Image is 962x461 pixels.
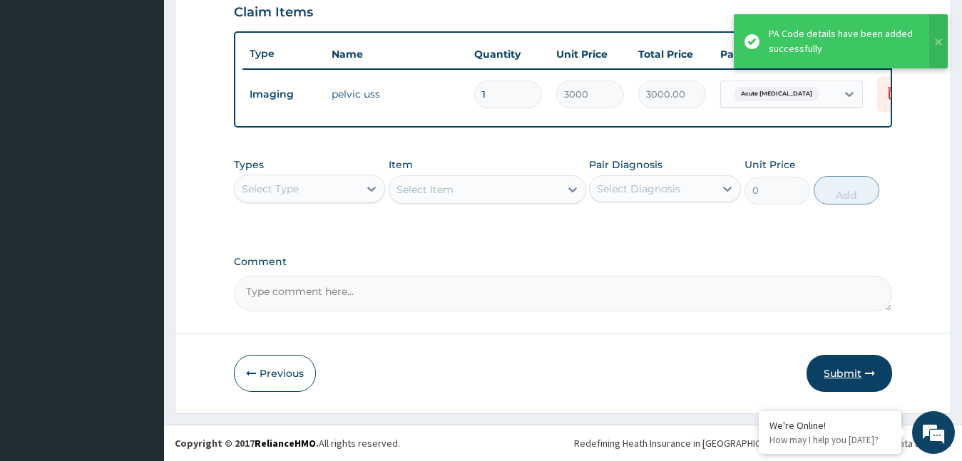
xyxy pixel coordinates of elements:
a: RelianceHMO [255,437,316,450]
td: pelvic uss [324,80,467,108]
textarea: Type your message and hit 'Enter' [7,309,272,358]
div: Chat with us now [74,80,240,98]
div: Redefining Heath Insurance in [GEOGRAPHIC_DATA] using Telemedicine and Data Science! [574,436,951,450]
button: Add [814,176,879,204]
th: Quantity [467,40,549,68]
h3: Claim Items [234,5,313,21]
label: Item [389,157,413,172]
th: Pair Diagnosis [713,40,870,68]
p: How may I help you today? [769,434,891,446]
th: Unit Price [549,40,631,68]
th: Total Price [631,40,713,68]
img: d_794563401_company_1708531726252_794563401 [26,71,58,107]
label: Comment [234,256,893,268]
button: Submit [807,355,892,392]
div: Minimize live chat window [234,7,268,41]
div: Select Diagnosis [597,182,680,196]
div: We're Online! [769,419,891,432]
div: Select Type [242,182,299,196]
label: Pair Diagnosis [589,157,662,172]
button: Previous [234,355,316,392]
th: Name [324,40,467,68]
td: Imaging [242,81,324,108]
span: We're online! [83,139,197,283]
label: Unit Price [744,157,796,172]
strong: Copyright © 2017 . [175,437,319,450]
span: Acute [MEDICAL_DATA] [734,87,819,101]
div: PA Code details have been added successfully [769,26,916,56]
th: Type [242,41,324,67]
footer: All rights reserved. [164,425,962,461]
label: Types [234,159,264,171]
